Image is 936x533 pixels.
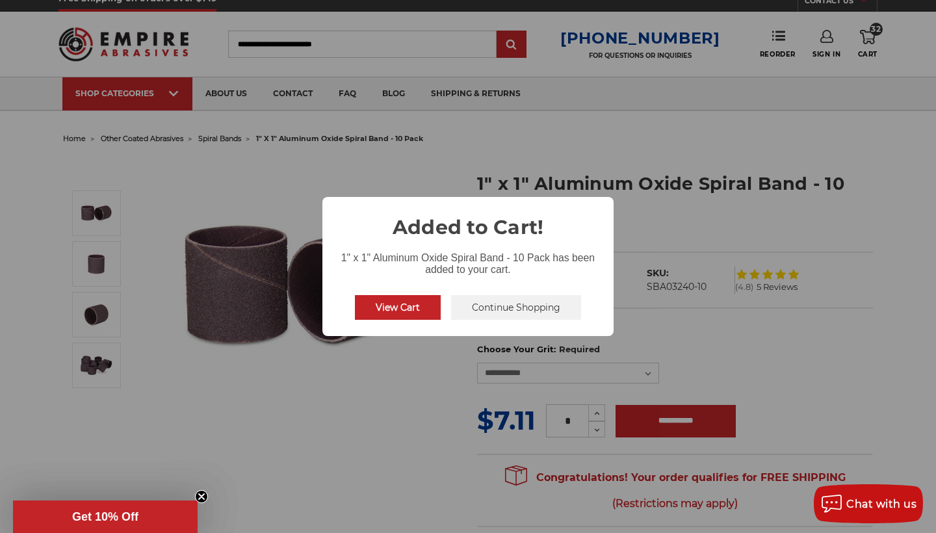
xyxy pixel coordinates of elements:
button: Continue Shopping [451,295,581,320]
button: Chat with us [814,484,923,523]
button: Close teaser [195,490,208,503]
div: 1" x 1" Aluminum Oxide Spiral Band - 10 Pack has been added to your cart. [322,242,614,278]
button: View Cart [355,295,441,320]
span: Chat with us [846,498,916,510]
span: Get 10% Off [72,510,138,523]
h2: Added to Cart! [322,197,614,242]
